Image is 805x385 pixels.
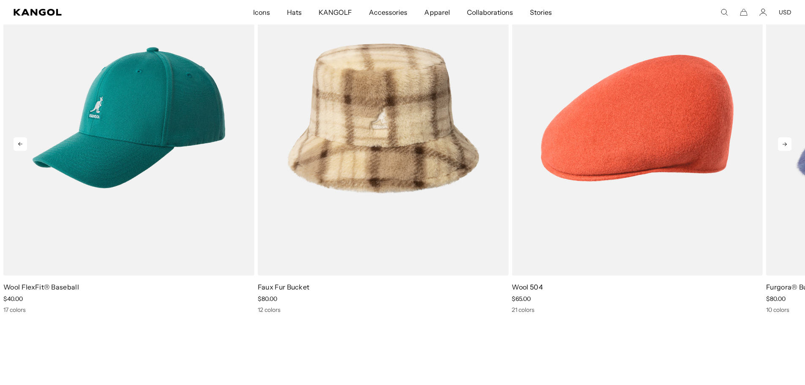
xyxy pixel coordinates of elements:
[3,295,23,303] span: $40.00
[740,8,748,16] button: Cart
[258,283,310,291] a: Faux Fur Bucket
[258,306,509,314] div: 12 colors
[14,9,167,16] a: Kangol
[766,295,786,303] span: $80.00
[779,8,791,16] button: USD
[512,295,531,303] span: $65.00
[512,283,543,291] a: Wool 504
[759,8,767,16] a: Account
[258,295,277,303] span: $80.00
[720,8,728,16] summary: Search here
[512,306,763,314] div: 21 colors
[3,283,79,291] a: Wool FlexFit® Baseball
[3,306,254,314] div: 17 colors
